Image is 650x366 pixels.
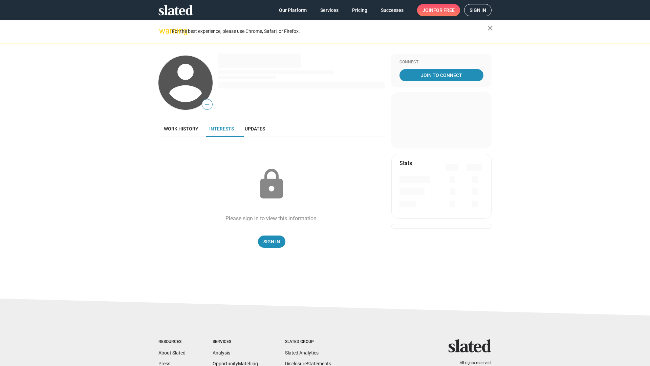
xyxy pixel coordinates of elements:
[417,4,460,16] a: Joinfor free
[399,69,483,81] a: Join To Connect
[204,121,239,137] a: Interests
[245,126,265,131] span: Updates
[375,4,409,16] a: Successes
[401,69,482,81] span: Join To Connect
[213,339,258,345] div: Services
[433,4,455,16] span: for free
[347,4,373,16] a: Pricing
[258,236,285,248] a: Sign In
[381,4,404,16] span: Successes
[464,4,492,16] a: Sign in
[285,339,331,345] div: Slated Group
[399,160,412,167] mat-card-title: Stats
[352,4,367,16] span: Pricing
[164,126,198,131] span: Work history
[209,126,234,131] span: Interests
[158,121,204,137] a: Work history
[158,339,186,345] div: Resources
[470,4,486,16] span: Sign in
[285,350,319,355] a: Slated Analytics
[239,121,270,137] a: Updates
[225,215,318,222] div: Please sign in to view this information.
[486,24,494,32] mat-icon: close
[274,4,312,16] a: Our Platform
[399,60,483,65] div: Connect
[158,350,186,355] a: About Slated
[422,4,455,16] span: Join
[172,27,487,36] div: For the best experience, please use Chrome, Safari, or Firefox.
[279,4,307,16] span: Our Platform
[263,236,280,248] span: Sign In
[159,27,167,35] mat-icon: warning
[213,350,230,355] a: Analysis
[202,100,212,109] span: —
[320,4,339,16] span: Services
[255,167,288,201] mat-icon: lock
[315,4,344,16] a: Services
